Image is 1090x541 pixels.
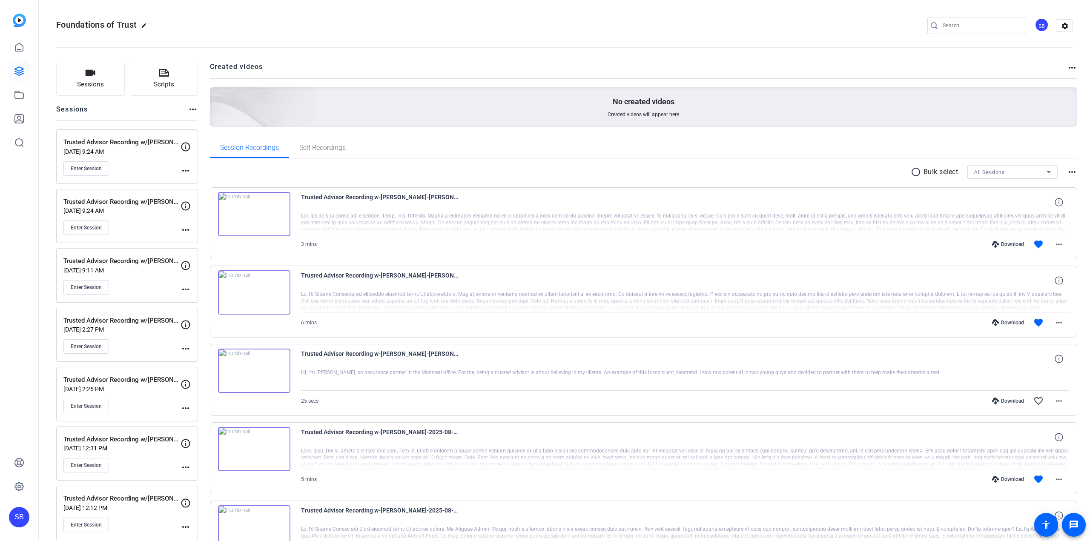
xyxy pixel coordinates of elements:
span: Created videos will appear here [608,111,679,118]
mat-icon: accessibility [1041,520,1051,530]
img: Creted videos background [115,3,318,188]
span: Trusted Advisor Recording w-[PERSON_NAME]-2025-08-15-14-31-42-146-0 [301,427,459,447]
span: Enter Session [71,165,102,172]
p: [DATE] 12:31 PM [63,445,181,452]
span: Enter Session [71,224,102,231]
mat-icon: more_horiz [188,104,198,114]
span: Trusted Advisor Recording w-[PERSON_NAME]-[PERSON_NAME]-2025-08-18-12-02-28-349-0 [301,349,459,369]
h2: Sessions [56,104,88,120]
p: No created videos [613,97,674,107]
mat-icon: more_horiz [1054,239,1064,249]
h2: Created videos [210,62,1067,78]
div: Download [988,398,1028,404]
span: 3 mins [301,241,317,247]
span: Scripts [154,80,174,89]
mat-icon: more_horiz [1054,396,1064,406]
span: Trusted Advisor Recording w-[PERSON_NAME]-2025-08-15-14-20-56-114-0 [301,505,459,526]
span: Enter Session [71,521,102,528]
p: [DATE] 9:11 AM [63,267,181,274]
p: Trusted Advisor Recording w/[PERSON_NAME] [63,197,181,207]
div: SB [1035,18,1049,32]
p: Bulk select [924,167,958,177]
div: Download [988,476,1028,483]
button: Enter Session [63,220,109,235]
mat-icon: more_horiz [1054,318,1064,328]
button: Sessions [56,62,125,96]
mat-icon: more_horiz [1054,474,1064,484]
span: Foundations of Trust [56,20,137,30]
mat-icon: favorite [1033,318,1044,328]
div: SB [9,507,29,527]
mat-icon: favorite_border [1033,396,1044,406]
span: Trusted Advisor Recording w-[PERSON_NAME]-[PERSON_NAME]-2025-08-18-12-14-04-948-0 [301,192,459,212]
p: Trusted Advisor Recording w/[PERSON_NAME] [63,494,181,504]
mat-icon: more_horiz [181,522,191,532]
span: Sessions [77,80,104,89]
mat-icon: more_horiz [181,284,191,295]
span: 6 mins [301,320,317,326]
button: Scripts [130,62,198,96]
p: Trusted Advisor Recording w/[PERSON_NAME] [63,375,181,385]
p: [DATE] 12:12 PM [63,504,181,511]
p: [DATE] 2:27 PM [63,326,181,333]
button: Enter Session [63,339,109,354]
img: thumb-nail [218,349,290,393]
span: Enter Session [71,343,102,350]
mat-icon: settings [1056,20,1073,32]
p: [DATE] 9:24 AM [63,207,181,214]
mat-icon: message [1069,520,1079,530]
img: thumb-nail [218,270,290,315]
img: thumb-nail [218,427,290,471]
mat-icon: more_horiz [1067,167,1077,177]
button: Enter Session [63,518,109,532]
p: Trusted Advisor Recording w/[PERSON_NAME] [63,435,181,444]
mat-icon: more_horiz [181,225,191,235]
p: Trusted Advisor Recording w/[PERSON_NAME] [63,256,181,266]
div: Download [988,241,1028,248]
div: Download [988,319,1028,326]
input: Search [943,20,1019,31]
button: Enter Session [63,458,109,472]
span: 25 secs [301,398,318,404]
mat-icon: edit [141,23,151,33]
mat-icon: more_horiz [181,403,191,413]
mat-icon: more_horiz [1067,63,1077,73]
mat-icon: favorite [1033,239,1044,249]
mat-icon: more_horiz [181,462,191,472]
img: thumb-nail [218,192,290,236]
button: Enter Session [63,280,109,295]
button: Enter Session [63,399,109,413]
p: [DATE] 2:26 PM [63,386,181,392]
span: Self Recordings [299,144,346,151]
ngx-avatar: Steven Bernucci [1035,18,1050,33]
mat-icon: more_horiz [181,166,191,176]
button: Enter Session [63,161,109,176]
span: Enter Session [71,284,102,291]
span: Trusted Advisor Recording w-[PERSON_NAME]-[PERSON_NAME]-2025-08-18-12-06-39-071-0 [301,270,459,291]
mat-icon: radio_button_unchecked [911,167,924,177]
p: Trusted Advisor Recording w/[PERSON_NAME] [63,316,181,326]
span: Enter Session [71,462,102,469]
span: Enter Session [71,403,102,409]
mat-icon: more_horiz [181,343,191,354]
span: All Sessions [974,169,1004,175]
img: blue-gradient.svg [13,14,26,27]
mat-icon: favorite [1033,474,1044,484]
span: 5 mins [301,476,317,482]
p: Trusted Advisor Recording w/[PERSON_NAME] [63,137,181,147]
span: Session Recordings [220,144,279,151]
p: [DATE] 9:24 AM [63,148,181,155]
